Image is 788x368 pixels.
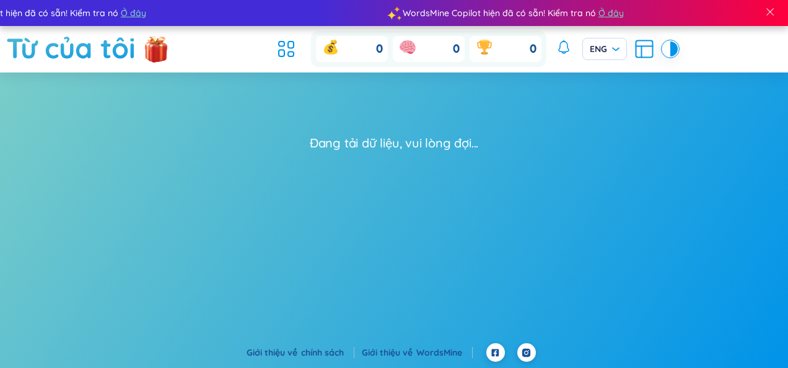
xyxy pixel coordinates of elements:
span: 0 [530,42,536,57]
span: 0 [453,42,460,57]
span: Ở đây [596,6,621,20]
div: Đang tải dữ liệu, vui lòng đợi... [310,134,478,152]
div: Giới thiệu về [362,346,473,359]
img: flashSalesIcon.a7f4f837.png [144,30,169,67]
a: chính sách [301,347,354,358]
span: Ở đây [118,6,144,20]
font: WordsMine Copilot hiện đã có sẵn! Kiểm tra nó [400,6,593,20]
span: ENG [590,43,619,55]
div: Giới thiệu về [247,346,354,359]
span: 0 [376,42,383,57]
a: WordsMine [416,347,473,358]
a: Từ của tôi [6,26,136,70]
